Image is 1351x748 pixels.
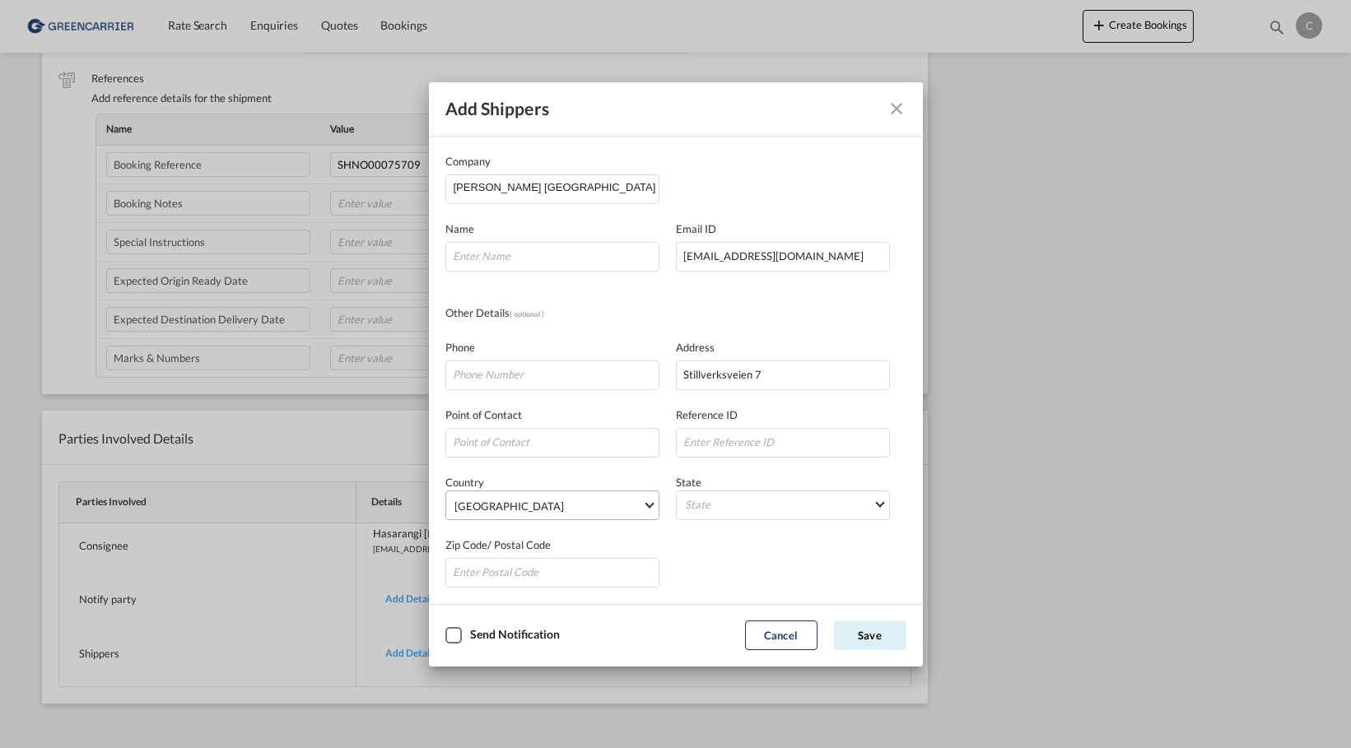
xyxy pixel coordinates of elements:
[676,222,716,235] span: Email ID
[445,155,491,168] span: Company
[445,341,475,354] span: Phone
[887,99,906,118] md-icon: Close dialog
[676,428,890,458] input: Enter Reference ID
[676,490,890,520] md-select: State
[470,627,560,641] div: Send Notification
[445,408,522,421] span: Point of Contact
[745,620,818,650] button: Cancel
[676,476,701,489] span: State
[445,428,659,458] input: Point of Contact
[445,242,659,272] input: Enter Name
[445,98,549,118] span: Add shippers
[445,476,484,489] span: Country
[676,242,890,272] input: Enter Email ID
[676,341,715,354] span: Address
[454,499,564,513] div: [GEOGRAPHIC_DATA]
[445,558,659,588] input: Enter Postal Code
[510,309,544,318] span: ( optional )
[445,360,659,390] input: Phone Number
[445,627,560,643] md-checkbox: Checkbox No Ink
[429,82,923,667] md-dialog: Company Name Email ...
[445,222,474,235] span: Name
[676,408,738,421] span: Reference ID
[445,490,659,520] md-select: Country: Norfolk Island
[834,620,906,650] button: Save
[454,175,659,200] input: Company
[445,538,551,551] span: Zip Code/ Postal Code
[880,92,913,125] button: Close dialog
[676,360,890,390] input: Enter Address
[445,304,676,323] div: Other Details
